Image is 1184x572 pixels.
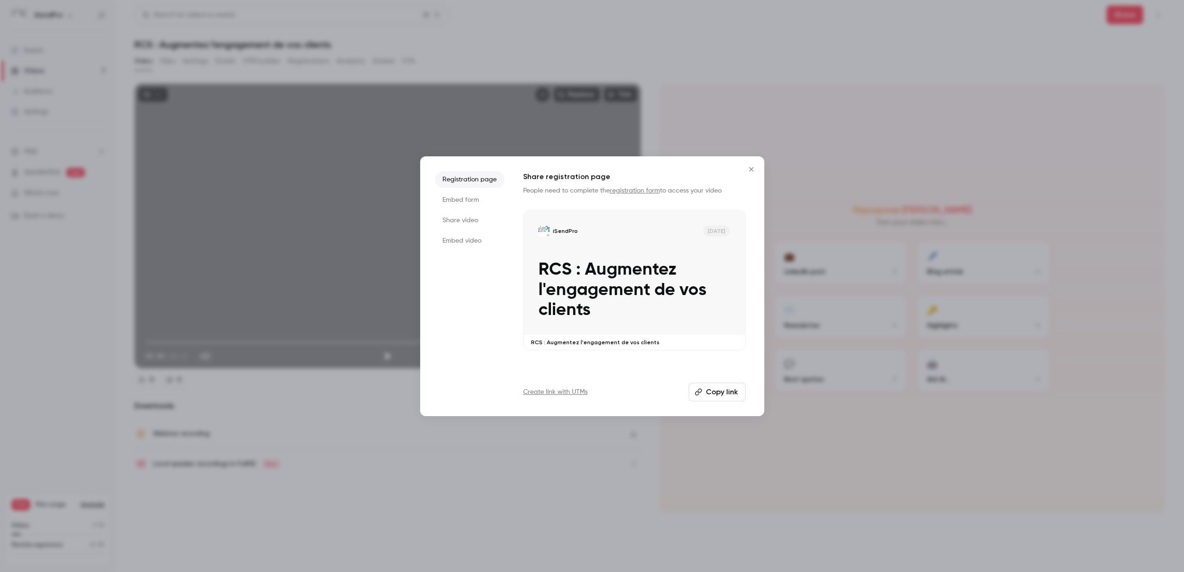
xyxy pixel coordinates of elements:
a: RCS : Augmentez l'engagement de vos clientsiSendPro[DATE]RCS : Augmentez l'engagement de vos clie... [523,210,746,351]
li: Share video [435,212,505,229]
p: iSendPro [553,227,578,235]
span: [DATE] [703,225,730,237]
h1: Share registration page [523,171,746,182]
li: Embed video [435,232,505,249]
img: RCS : Augmentez l'engagement de vos clients [538,225,550,237]
p: RCS : Augmentez l'engagement de vos clients [538,260,730,320]
button: Copy link [689,383,746,401]
p: RCS : Augmentez l'engagement de vos clients [531,339,738,346]
a: Create link with UTMs [523,387,588,397]
button: Close [742,160,761,179]
li: Registration page [435,171,505,188]
a: registration form [610,187,660,194]
p: People need to complete the to access your video [523,186,746,195]
li: Embed form [435,192,505,208]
